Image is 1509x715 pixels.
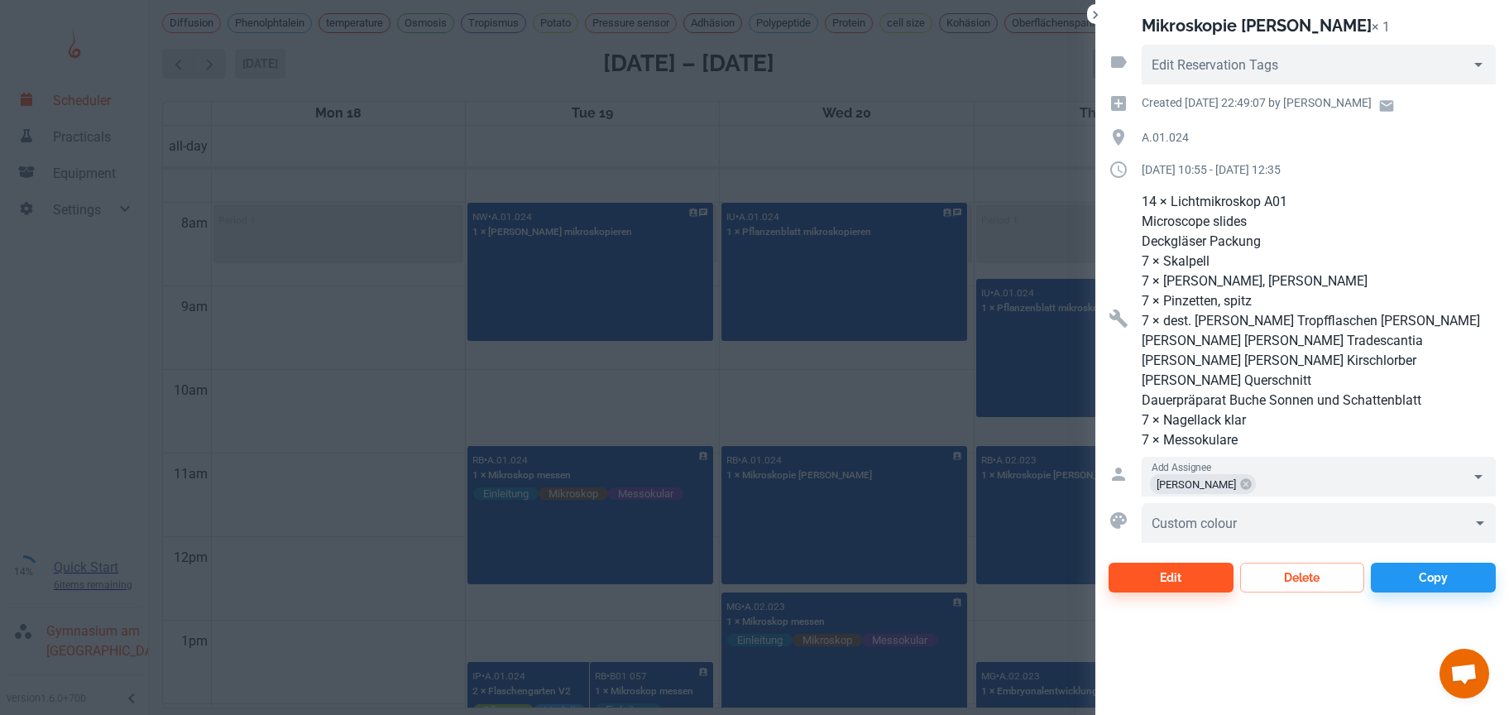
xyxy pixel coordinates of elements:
p: 7 × [PERSON_NAME], [PERSON_NAME] [1142,271,1496,291]
svg: Creation time [1109,94,1128,113]
p: [PERSON_NAME] [PERSON_NAME] Kirschlorber [1142,351,1496,371]
h2: Mikroskopie [PERSON_NAME] [1142,16,1372,36]
p: 7 × Skalpell [1142,252,1496,271]
a: Email user [1372,91,1401,121]
p: [PERSON_NAME] [PERSON_NAME] Tradescantia [1142,331,1496,351]
p: Dauerpräparat Buche Sonnen und Schattenblatt [1142,391,1496,410]
p: 14 × Lichtmikroskop A01 [1142,192,1496,212]
svg: Location [1109,127,1128,147]
button: Edit [1109,563,1234,593]
p: [PERSON_NAME] Querschnitt [1142,371,1496,391]
span: [PERSON_NAME] [1150,475,1243,494]
button: Copy [1371,563,1496,593]
p: 7 × Pinzetten, spitz [1142,291,1496,311]
svg: Duration [1109,160,1128,180]
div: ​ [1142,503,1496,543]
button: Open [1467,465,1490,488]
label: Add Assignee [1152,460,1211,474]
p: A.01.024 [1142,128,1496,146]
p: 7 × Messokulare [1142,430,1496,450]
button: Close [1087,7,1104,23]
svg: Custom colour [1109,511,1128,530]
svg: Reservation tags [1109,52,1128,72]
a: Chat öffnen [1440,649,1489,698]
button: Open [1467,53,1490,76]
p: Created [DATE] 22:49:07 by [PERSON_NAME] [1142,94,1372,112]
svg: Assigned to [1109,464,1128,484]
p: Deckgläser Packung [1142,232,1496,252]
p: 7 × dest. [PERSON_NAME] Tropfflaschen [PERSON_NAME] [1142,311,1496,331]
svg: Resources [1109,309,1128,329]
p: × 1 [1372,19,1390,35]
button: Delete [1240,563,1365,593]
p: [DATE] 10:55 - [DATE] 12:35 [1142,161,1496,179]
p: 7 × Nagellack klar [1142,410,1496,430]
div: [PERSON_NAME] [1150,474,1256,494]
p: Microscope slides [1142,212,1496,232]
